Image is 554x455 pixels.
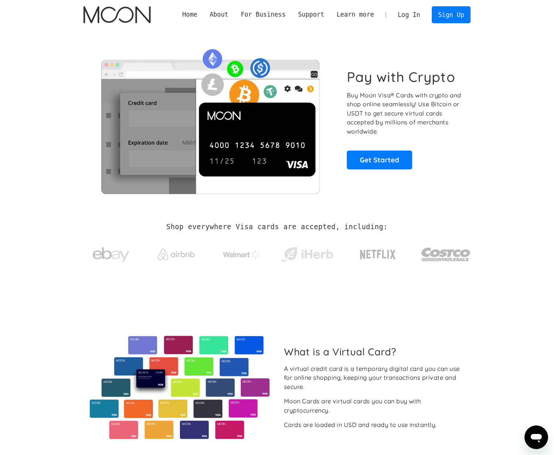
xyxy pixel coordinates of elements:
div: Moon Cards are virtual cards you can buy with cryptocurrency. [284,397,465,415]
a: Sign Up [432,6,470,23]
div: Support [298,10,324,19]
a: Airbnb [149,241,204,264]
a: Costco [421,233,471,272]
a: Walmart [214,243,269,263]
img: Walmart [223,250,260,259]
a: ebay [83,236,138,270]
div: For Business [235,10,292,19]
div: Support [292,10,330,19]
div: Cards are loaded in USD and ready to use instantly. [284,420,437,430]
div: Learn more [331,10,380,19]
div: About [204,10,235,19]
iframe: Button to launch messaging window [524,425,548,449]
div: A virtual credit card is a temporary digital card you can use for online shopping, keeping your t... [284,364,465,392]
img: Airbnb [158,249,195,260]
a: Netflix [345,238,411,268]
h2: What is a Virtual Card? [284,346,465,358]
p: Buy Moon Visa® Cards with crypto and shop online seamlessly! Use Bitcoin or USDT to get secure vi... [347,91,462,136]
a: iHerb [280,238,335,268]
img: ebay [93,243,130,266]
img: Moon Cards let you spend your crypto anywhere Visa is accepted. [83,44,336,194]
a: home [83,6,150,23]
h1: Pay with Crypto [347,69,455,85]
img: Virtual cards from Moon [89,336,271,439]
img: Costco [421,241,471,268]
a: Get Started [347,151,412,169]
img: iHerb [280,245,335,264]
a: Log In [391,7,426,23]
div: About [210,10,229,19]
a: Home [176,10,204,19]
h2: Shop everywhere Visa cards are accepted, including: [166,223,387,231]
img: Netflix [359,245,396,264]
img: Moon Logo [83,6,150,23]
div: Learn more [336,10,374,19]
div: For Business [241,10,285,19]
